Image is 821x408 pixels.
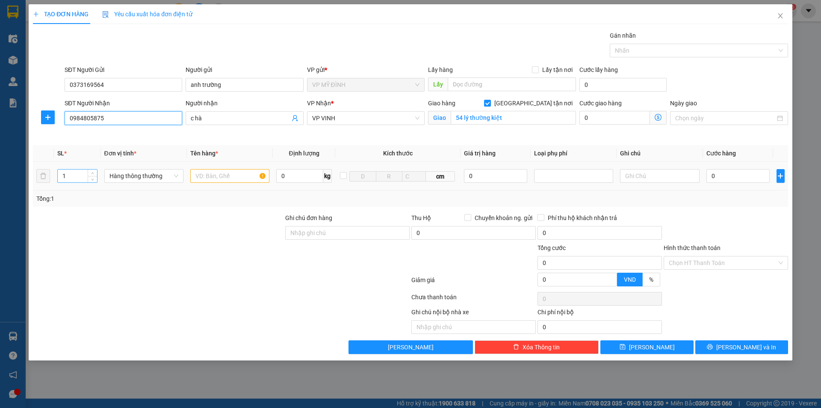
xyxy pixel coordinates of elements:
span: Decrease Value [88,176,97,182]
div: Chưa thanh toán [410,292,537,307]
span: plus [33,11,39,17]
span: [PERSON_NAME] [388,342,434,352]
button: printer[PERSON_NAME] và In [695,340,788,354]
button: [PERSON_NAME] [348,340,473,354]
span: Chuyển khoản ng. gửi [471,213,536,223]
span: SL [57,150,64,157]
div: Giảm giá [410,275,537,290]
span: delete [513,344,519,351]
span: Increase Value [88,170,97,176]
span: Giao [428,111,451,125]
label: Ngày giao [670,100,697,107]
span: Giá trị hàng [464,150,496,157]
span: up [90,171,95,176]
span: close [777,12,784,19]
label: Cước giao hàng [579,100,622,107]
span: cm [426,171,455,182]
span: Hàng thông thường [109,170,178,182]
span: Lấy tận nơi [539,65,576,74]
span: printer [707,344,713,351]
input: Cước giao hàng [579,111,650,125]
span: Tổng cước [537,244,566,251]
span: Phí thu hộ khách nhận trả [544,213,620,223]
input: R [376,171,402,182]
span: Lấy [428,77,448,91]
span: Cước hàng [706,150,736,157]
span: plus [41,114,54,121]
span: TẠO ĐƠN HÀNG [33,11,89,18]
button: Close [768,4,792,28]
div: SĐT Người Gửi [65,65,182,74]
input: Ghi chú đơn hàng [285,226,410,240]
span: Lấy hàng [428,66,453,73]
span: Đơn vị tính [104,150,136,157]
label: Hình thức thanh toán [664,244,721,251]
span: save [620,344,626,351]
input: VD: Bàn, Ghế [190,169,269,183]
span: % [649,276,653,283]
span: Định lượng [289,150,319,157]
input: C [402,171,426,182]
span: plus [777,173,784,179]
button: save[PERSON_NAME] [600,340,693,354]
input: Ngày giao [675,113,775,123]
span: user-add [292,115,298,122]
span: Giao hàng [428,100,455,107]
span: VP VINH [312,112,419,125]
button: plus [41,110,55,124]
span: [PERSON_NAME] và In [716,342,776,352]
span: VP Nhận [307,100,331,107]
div: VP gửi [307,65,425,74]
button: deleteXóa Thông tin [475,340,599,354]
div: Tổng: 1 [36,194,317,203]
span: [GEOGRAPHIC_DATA] tận nơi [491,98,576,108]
div: SĐT Người Nhận [65,98,182,108]
span: kg [323,169,332,183]
img: icon [102,11,109,18]
input: Nhập ghi chú [411,320,536,334]
input: Dọc đường [448,77,576,91]
span: Xóa Thông tin [523,342,560,352]
span: Kích thước [383,150,413,157]
div: Người gửi [186,65,303,74]
label: Ghi chú đơn hàng [285,214,332,221]
div: Người nhận [186,98,303,108]
label: Gán nhãn [610,32,636,39]
input: 0 [464,169,528,183]
input: D [349,171,376,182]
label: Cước lấy hàng [579,66,618,73]
span: [PERSON_NAME] [629,342,675,352]
div: Ghi chú nội bộ nhà xe [411,307,536,320]
input: Ghi Chú [620,169,699,183]
span: down [90,177,95,182]
span: Yêu cầu xuất hóa đơn điện tử [102,11,192,18]
span: VP MỸ ĐÌNH [312,78,419,91]
span: VND [624,276,636,283]
button: plus [777,169,785,183]
span: Tên hàng [190,150,218,157]
th: Loại phụ phí [531,145,617,162]
div: Chi phí nội bộ [537,307,662,320]
input: Cước lấy hàng [579,78,667,92]
span: Thu Hộ [411,214,431,221]
span: dollar-circle [655,114,662,121]
th: Ghi chú [617,145,703,162]
button: delete [36,169,50,183]
input: Giao tận nơi [451,111,576,125]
